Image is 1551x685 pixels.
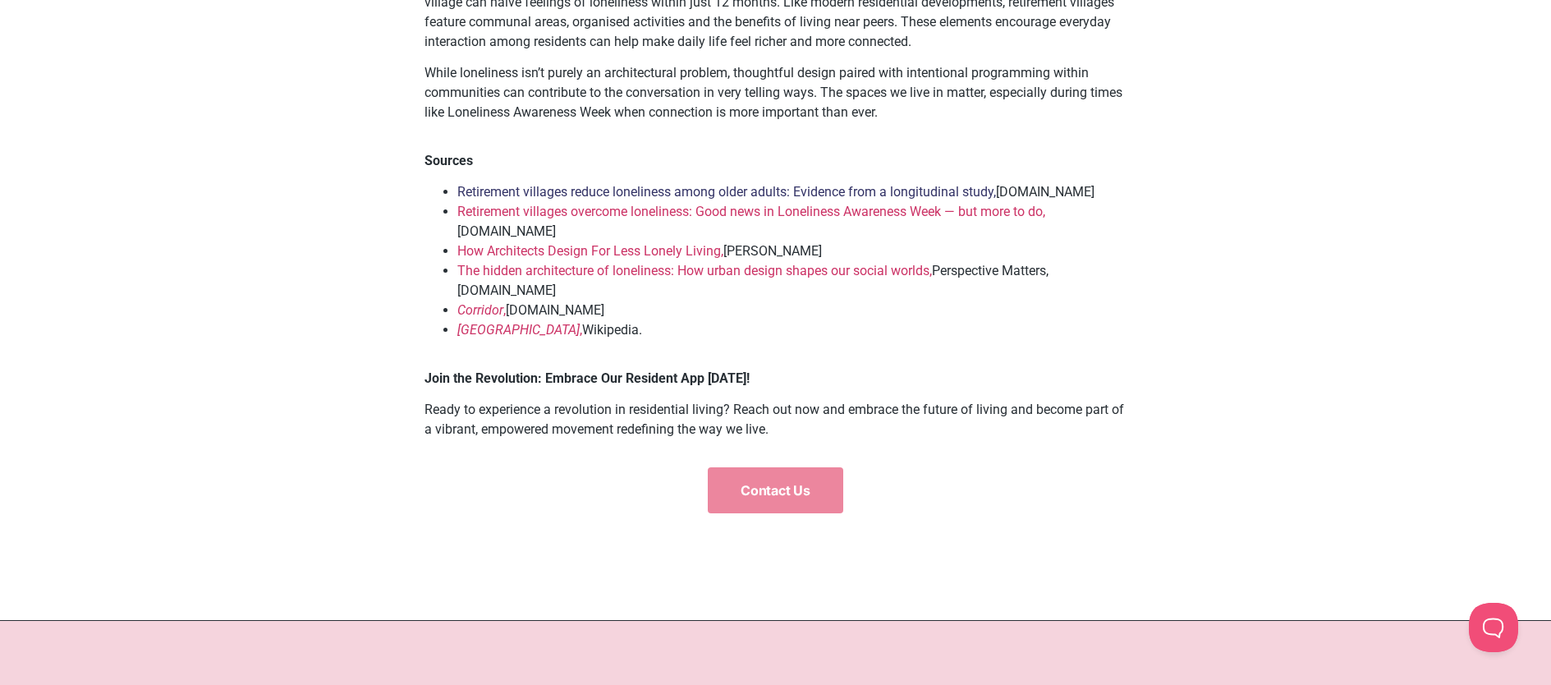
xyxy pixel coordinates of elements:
[424,63,1127,122] p: While loneliness isn’t purely an architectural problem, thoughtful design paired with intentional...
[457,263,932,278] a: The hidden architecture of loneliness: How urban design shapes our social worlds,
[424,153,473,168] strong: Sources
[1469,603,1518,652] iframe: Toggle Customer Support
[741,484,810,497] span: Contact Us
[424,370,750,386] strong: Join the Revolution: Embrace Our Resident App [DATE]!
[457,302,503,318] em: Corridor
[457,302,506,318] a: Corridor,
[708,467,843,513] a: Contact Us
[457,184,996,200] a: Retirement villages reduce loneliness among older adults: Evidence from a longitudinal study,
[457,241,1127,261] li: [PERSON_NAME]
[457,202,1127,241] li: [DOMAIN_NAME]
[457,322,582,338] a: [GEOGRAPHIC_DATA],
[457,204,1045,219] a: Retirement villages overcome loneliness: Good news in Loneliness Awareness Week — but more to do,
[457,182,1127,202] li: [DOMAIN_NAME]
[457,320,1127,340] li: Wikipedia.
[457,261,1127,301] li: Perspective Matters, [DOMAIN_NAME]
[457,243,723,259] a: How Architects Design For Less Lonely Living,
[457,301,1127,320] li: [DOMAIN_NAME]
[424,400,1127,439] p: Ready to experience a revolution in residential living? Reach out now and embrace the future of l...
[457,322,580,338] em: [GEOGRAPHIC_DATA]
